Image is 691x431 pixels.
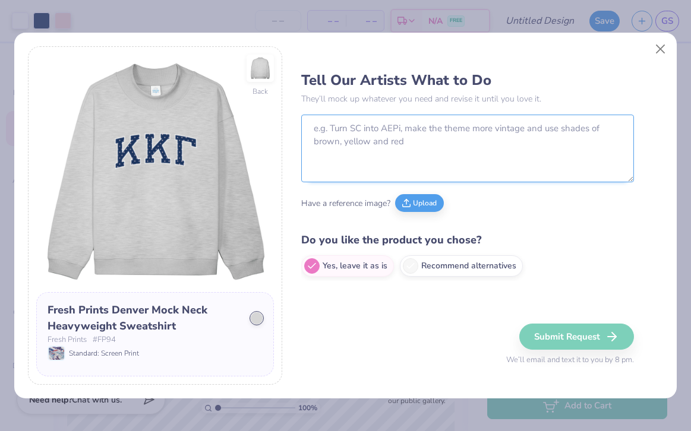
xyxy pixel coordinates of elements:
span: Have a reference image? [301,197,390,210]
img: Standard: Screen Print [49,347,64,360]
div: Fresh Prints Denver Mock Neck Heavyweight Sweatshirt [48,302,241,334]
label: Recommend alternatives [400,255,523,277]
h4: Do you like the product you chose? [301,232,634,249]
button: Close [649,38,672,61]
span: # FP94 [93,334,116,346]
button: Upload [395,194,444,212]
div: Back [253,86,268,97]
label: Yes, leave it as is [301,255,394,277]
img: Back [248,56,272,80]
img: Front [36,55,274,292]
span: Standard: Screen Print [69,348,139,359]
p: They’ll mock up whatever you need and revise it until you love it. [301,93,634,105]
span: Fresh Prints [48,334,87,346]
h3: Tell Our Artists What to Do [301,71,634,89]
span: We’ll email and text it to you by 8 pm. [506,354,634,366]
